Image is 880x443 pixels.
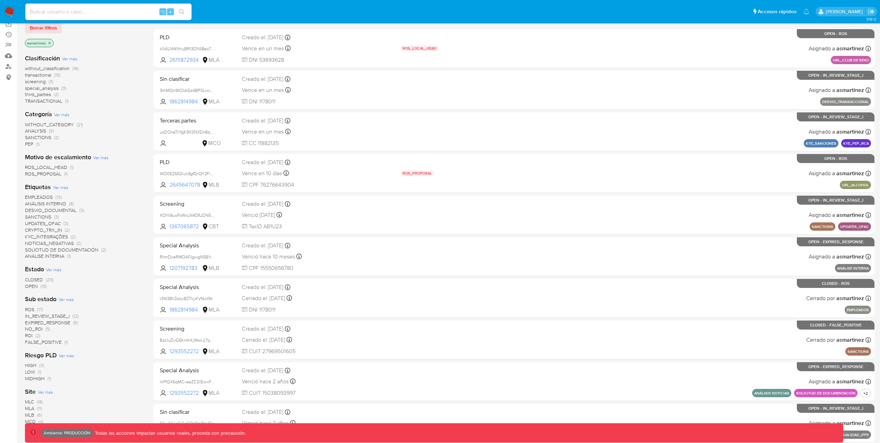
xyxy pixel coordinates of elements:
[44,432,90,434] p: Ambiente: PRODUCCIÓN
[803,9,809,15] a: Notificaciones
[169,8,171,15] span: s
[866,16,877,22] span: 3.161.2
[175,7,189,17] button: search-icon
[826,8,865,15] p: leidy.martinez@mercadolibre.com.co
[868,8,875,15] a: Salir
[160,8,165,15] span: ⌥
[25,7,192,16] input: Buscar usuario o caso...
[93,430,246,436] p: Todas las acciones impactan usuarios reales, proceda con precaución.
[758,8,797,15] span: Accesos rápidos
